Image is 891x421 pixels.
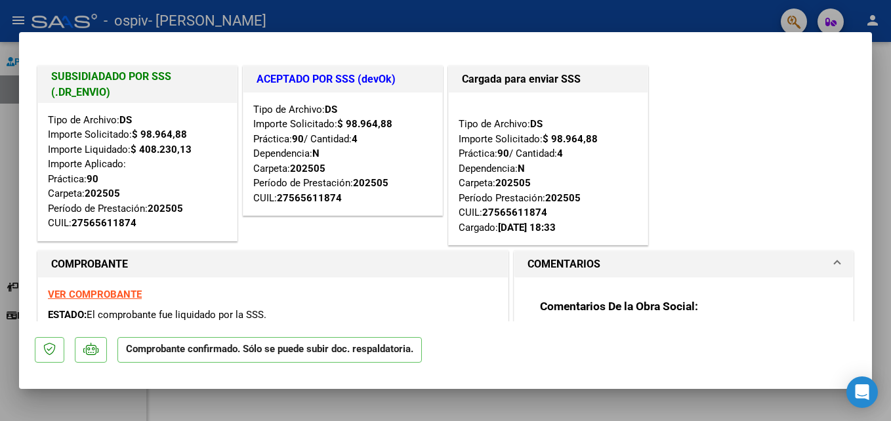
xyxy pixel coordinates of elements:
[846,376,878,408] div: Open Intercom Messenger
[119,114,132,126] strong: DS
[543,133,598,145] strong: $ 98.964,88
[148,203,183,214] strong: 202505
[48,113,227,231] div: Tipo de Archivo: Importe Solicitado: Importe Liquidado: Importe Aplicado: Práctica: Carpeta: Perí...
[131,144,192,155] strong: $ 408.230,13
[253,102,432,206] div: Tipo de Archivo: Importe Solicitado: Práctica: / Cantidad: Dependencia: Carpeta: Período de Prest...
[85,188,120,199] strong: 202505
[87,173,98,185] strong: 90
[514,251,853,277] mat-expansion-panel-header: COMENTARIOS
[132,129,187,140] strong: $ 98.964,88
[51,69,224,100] h1: SUBSIDIADADO POR SSS (.DR_ENVIO)
[312,148,320,159] strong: N
[257,71,429,87] h1: ACEPTADO POR SSS (devOk)
[514,277,853,399] div: COMENTARIOS
[482,205,547,220] div: 27565611874
[48,309,87,321] span: ESTADO:
[325,104,337,115] strong: DS
[540,300,698,313] strong: Comentarios De la Obra Social:
[462,71,634,87] h1: Cargada para enviar SSS
[459,102,638,235] div: Tipo de Archivo: Importe Solicitado: Práctica: / Cantidad: Dependencia: Carpeta: Período Prestaci...
[51,258,128,270] strong: COMPROBANTE
[557,148,563,159] strong: 4
[337,118,392,130] strong: $ 98.964,88
[352,133,358,145] strong: 4
[545,192,581,204] strong: 202505
[495,177,531,189] strong: 202505
[518,163,525,174] strong: N
[117,337,422,363] p: Comprobante confirmado. Sólo se puede subir doc. respaldatoria.
[497,148,509,159] strong: 90
[277,191,342,206] div: 27565611874
[498,222,556,233] strong: [DATE] 18:33
[530,118,543,130] strong: DS
[528,256,600,272] h1: COMENTARIOS
[48,289,142,300] a: VER COMPROBANTE
[292,133,304,145] strong: 90
[72,216,136,231] div: 27565611874
[353,177,388,189] strong: 202505
[290,163,325,174] strong: 202505
[87,309,266,321] span: El comprobante fue liquidado por la SSS.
